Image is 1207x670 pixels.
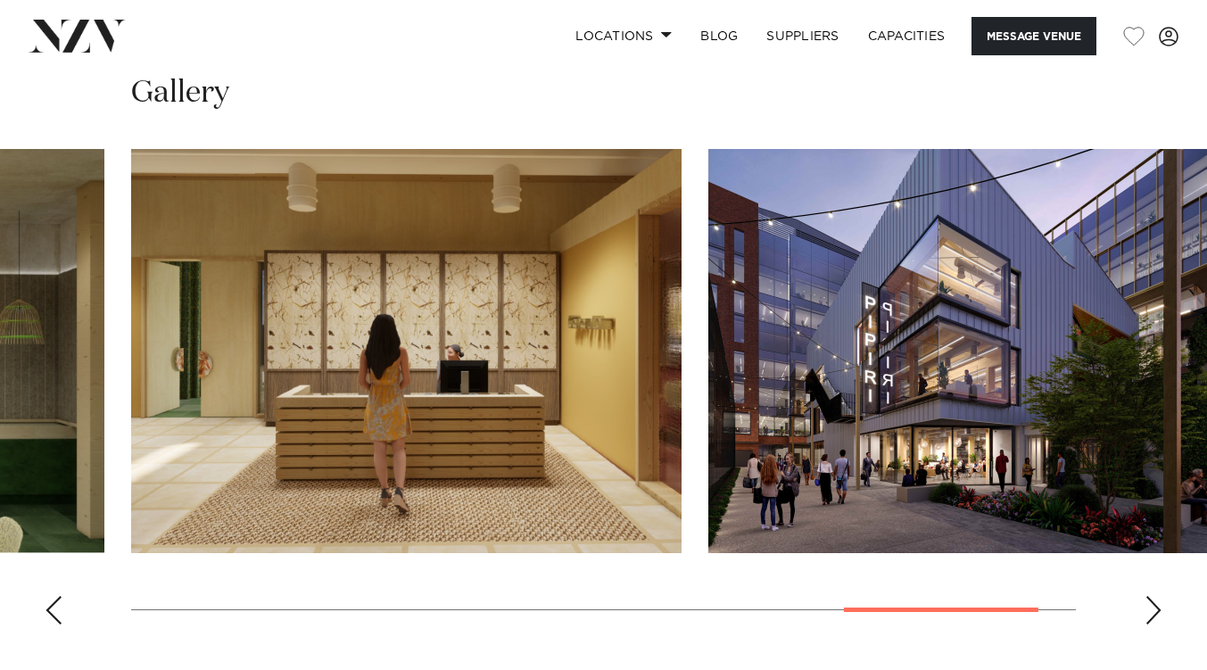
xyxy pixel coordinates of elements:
[854,17,960,55] a: Capacities
[131,149,682,553] swiper-slide: 7 / 8
[686,17,752,55] a: BLOG
[561,17,686,55] a: Locations
[752,17,853,55] a: SUPPLIERS
[971,17,1096,55] button: Message Venue
[29,20,126,52] img: nzv-logo.png
[131,73,229,113] h2: Gallery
